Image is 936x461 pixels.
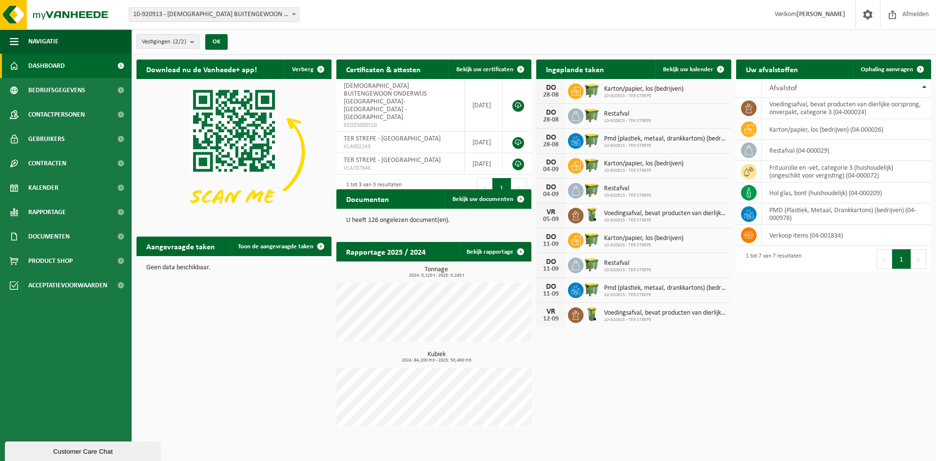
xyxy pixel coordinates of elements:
div: 11-09 [541,241,561,248]
h2: Documenten [336,189,399,208]
img: WB-1100-HPE-GN-50 [584,281,600,298]
div: 28-08 [541,92,561,99]
div: DO [541,283,561,291]
span: Product Shop [28,249,73,273]
span: 10-920915 - TER STREPE [604,118,651,124]
div: 1 tot 7 van 7 resultaten [741,248,801,270]
span: Voedingsafval, bevat producten van dierlijke oorsprong, onverpakt, categorie 3 [604,210,726,218]
span: 10-920915 - TER STREPE [604,242,683,248]
td: restafval (04-000029) [762,140,931,161]
span: Ophaling aanvragen [861,66,913,73]
div: 04-09 [541,191,561,198]
span: Restafval [604,185,651,193]
a: Bekijk rapportage [459,242,530,261]
span: 2024: 84,200 m3 - 2025: 50,460 m3 [341,358,531,363]
span: 2024: 0,120 t - 2025: 0,245 t [341,273,531,278]
button: 1 [892,249,911,269]
span: TER STREPE - [GEOGRAPHIC_DATA] [344,135,441,142]
span: Pmd (plastiek, metaal, drankkartons) (bedrijven) [604,135,726,143]
span: 10-920913 - KATHOLIEK BUITENGEWOON ONDERWIJS OOSTENDE-GISTEL - MIDDELKERKE [129,8,299,21]
td: karton/papier, los (bedrijven) (04-000026) [762,119,931,140]
button: Vestigingen(2/2) [136,34,199,49]
img: WB-0140-HPE-GN-50 [584,206,600,223]
span: Voedingsafval, bevat producten van dierlijke oorsprong, onverpakt, categorie 3 [604,309,726,317]
div: 28-08 [541,141,561,148]
span: Restafval [604,260,651,267]
button: Previous [877,249,892,269]
div: VR [541,308,561,316]
h2: Certificaten & attesten [336,60,430,79]
span: Dashboard [28,54,65,78]
span: Afvalstof [769,84,797,92]
span: Navigatie [28,29,58,54]
span: Karton/papier, los (bedrijven) [604,235,683,242]
div: DO [541,183,561,191]
span: Bedrijfsgegevens [28,78,85,102]
a: Toon de aangevraagde taken [230,237,331,256]
span: 10-920915 - TER STREPE [604,93,683,99]
td: [DATE] [465,132,503,153]
span: 10-920915 - TER STREPE [604,292,726,298]
button: Next [911,249,926,269]
span: TER STREPE - [GEOGRAPHIC_DATA] [344,157,441,164]
h2: Ingeplande taken [536,60,614,79]
h2: Uw afvalstoffen [736,60,808,79]
button: 1 [492,178,511,198]
img: WB-1100-HPE-GN-50 [584,181,600,198]
span: Bekijk uw certificaten [456,66,513,73]
img: WB-1100-HPE-GN-50 [584,231,600,248]
span: Bekijk uw kalender [663,66,713,73]
p: U heeft 126 ongelezen document(en). [346,217,522,224]
h2: Download nu de Vanheede+ app! [136,60,267,79]
div: DO [541,233,561,241]
td: [DATE] [465,153,503,175]
count: (2/2) [173,39,186,45]
h3: Kubiek [341,351,531,363]
img: WB-1100-HPE-GN-50 [584,107,600,123]
button: Previous [477,178,492,198]
h2: Aangevraagde taken [136,237,225,256]
div: 05-09 [541,216,561,223]
h2: Rapportage 2025 / 2024 [336,242,435,261]
div: 11-09 [541,291,561,298]
span: 10-920913 - KATHOLIEK BUITENGEWOON ONDERWIJS OOSTENDE-GISTEL - MIDDELKERKE [129,7,299,22]
img: WB-1100-HPE-GN-50 [584,82,600,99]
span: Rapportage [28,200,66,224]
a: Bekijk uw certificaten [448,60,530,79]
td: voedingsafval, bevat producten van dierlijke oorsprong, onverpakt, categorie 3 (04-000024) [762,98,931,119]
td: verkoop items (04-001834) [762,225,931,246]
span: Toon de aangevraagde taken [238,243,313,250]
button: Verberg [284,60,331,79]
span: Verberg [292,66,313,73]
td: frituurolie en -vet, categorie 3 (huishoudelijk) (ongeschikt voor vergisting) (04-000072) [762,161,931,182]
a: Bekijk uw documenten [445,189,530,209]
button: Next [511,178,526,198]
p: Geen data beschikbaar. [146,264,322,271]
span: 10-920915 - TER STREPE [604,168,683,174]
span: Contracten [28,151,66,176]
img: WB-1100-HPE-GN-50 [584,132,600,148]
span: Gebruikers [28,127,65,151]
h3: Tonnage [341,266,531,278]
button: OK [205,34,228,50]
a: Ophaling aanvragen [853,60,930,79]
span: Kalender [28,176,58,200]
img: WB-1100-HPE-GN-50 [584,256,600,273]
span: Acceptatievoorwaarden [28,273,107,298]
td: hol glas, bont (huishoudelijk) (04-000209) [762,182,931,203]
span: 10-920915 - TER STREPE [604,193,651,199]
img: WB-1100-HPE-GN-50 [584,157,600,173]
td: PMD (Plastiek, Metaal, Drankkartons) (bedrijven) (04-000978) [762,203,931,225]
span: Karton/papier, los (bedrijven) [604,85,683,93]
span: Contactpersonen [28,102,85,127]
span: [DEMOGRAPHIC_DATA] BUITENGEWOON ONDERWIJS [GEOGRAPHIC_DATA]-[GEOGRAPHIC_DATA] - [GEOGRAPHIC_DATA] [344,82,427,121]
iframe: chat widget [5,440,163,461]
div: VR [541,208,561,216]
span: Pmd (plastiek, metaal, drankkartons) (bedrijven) [604,284,726,292]
td: [DATE] [465,79,503,132]
div: 04-09 [541,166,561,173]
div: DO [541,134,561,141]
div: DO [541,109,561,117]
div: 11-09 [541,266,561,273]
